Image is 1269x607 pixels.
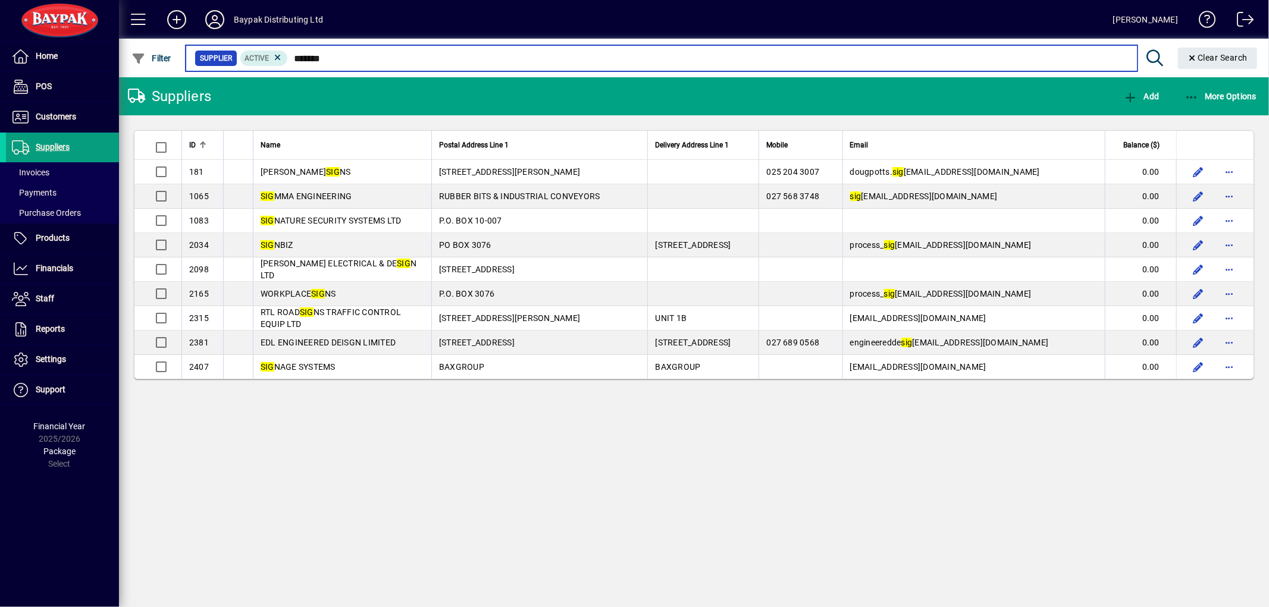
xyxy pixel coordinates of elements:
[766,191,819,201] span: 027 568 3748
[6,183,119,203] a: Payments
[1105,233,1176,257] td: 0.00
[6,162,119,183] a: Invoices
[655,240,731,250] span: [STREET_ADDRESS]
[43,446,76,456] span: Package
[189,265,209,274] span: 2098
[261,362,274,372] em: SIG
[189,167,204,177] span: 181
[261,216,274,225] em: SIG
[36,354,66,364] span: Settings
[6,42,119,71] a: Home
[261,240,274,250] em: SIG
[261,259,416,280] span: [PERSON_NAME] ELECTRICAL & DE N LTD
[850,139,869,152] span: Email
[439,338,515,347] span: [STREET_ADDRESS]
[655,139,729,152] span: Delivery Address Line 1
[1189,187,1208,206] button: Edit
[1105,306,1176,331] td: 0.00
[439,216,502,225] span: P.O. BOX 10-007
[261,362,336,372] span: NAGE SYSTEMS
[850,167,1040,177] span: dougpotts. [EMAIL_ADDRESS][DOMAIN_NAME]
[189,362,209,372] span: 2407
[766,338,819,347] span: 027 689 0568
[6,345,119,375] a: Settings
[850,139,1098,152] div: Email
[300,307,314,317] em: SIG
[655,362,700,372] span: BAXGROUP
[36,263,73,273] span: Financials
[439,139,509,152] span: Postal Address Line 1
[189,139,216,152] div: ID
[1220,235,1239,254] button: More options
[1220,309,1239,328] button: More options
[1113,10,1178,29] div: [PERSON_NAME]
[1189,284,1208,303] button: Edit
[261,240,293,250] span: NBIZ
[1105,209,1176,233] td: 0.00
[234,10,323,29] div: Baypak Distributing Ltd
[36,294,54,303] span: Staff
[439,167,580,177] span: [STREET_ADDRESS][PERSON_NAME]
[261,338,396,347] span: EDL ENGINEERED DEISGN LIMITED
[1220,162,1239,181] button: More options
[439,191,600,201] span: RUBBER BITS & INDUSTRIAL CONVEYORS
[245,54,270,62] span: Active
[850,289,1032,298] span: process_ [EMAIL_ADDRESS][DOMAIN_NAME]
[1189,260,1208,279] button: Edit
[128,87,211,106] div: Suppliers
[12,168,49,177] span: Invoices
[158,9,196,30] button: Add
[439,240,491,250] span: PO BOX 3076
[6,224,119,253] a: Products
[1185,92,1257,101] span: More Options
[189,338,209,347] span: 2381
[439,362,484,372] span: BAXGROUP
[901,338,913,347] em: sig
[766,139,835,152] div: Mobile
[1105,282,1176,306] td: 0.00
[200,52,232,64] span: Supplier
[6,203,119,223] a: Purchase Orders
[261,307,401,329] span: RTL ROAD NS TRAFFIC CONTROL EQUIP LTD
[1189,162,1208,181] button: Edit
[36,233,70,243] span: Products
[189,216,209,225] span: 1083
[12,188,57,197] span: Payments
[892,167,904,177] em: sig
[12,208,81,218] span: Purchase Orders
[129,48,174,69] button: Filter
[1123,92,1159,101] span: Add
[34,422,86,431] span: Financial Year
[189,240,209,250] span: 2034
[439,265,515,274] span: [STREET_ADDRESS]
[189,139,196,152] span: ID
[850,338,1049,347] span: engineeredde [EMAIL_ADDRESS][DOMAIN_NAME]
[1178,48,1258,69] button: Clear
[397,259,411,268] em: SIG
[1105,184,1176,209] td: 0.00
[850,313,986,323] span: [EMAIL_ADDRESS][DOMAIN_NAME]
[655,338,731,347] span: [STREET_ADDRESS]
[261,191,352,201] span: MMA ENGINEERING
[261,216,402,225] span: NATURE SECURITY SYSTEMS LTD
[1220,260,1239,279] button: More options
[1220,333,1239,352] button: More options
[196,9,234,30] button: Profile
[6,375,119,405] a: Support
[261,167,351,177] span: [PERSON_NAME] NS
[36,385,65,394] span: Support
[766,167,819,177] span: 025 204 3007
[766,139,788,152] span: Mobile
[1220,284,1239,303] button: More options
[1105,355,1176,379] td: 0.00
[6,72,119,102] a: POS
[850,191,861,201] em: sig
[36,51,58,61] span: Home
[884,240,895,250] em: sig
[1189,235,1208,254] button: Edit
[36,112,76,121] span: Customers
[850,240,1032,250] span: process_ [EMAIL_ADDRESS][DOMAIN_NAME]
[36,142,70,152] span: Suppliers
[1105,257,1176,282] td: 0.00
[240,51,288,66] mat-chip: Activation Status: Active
